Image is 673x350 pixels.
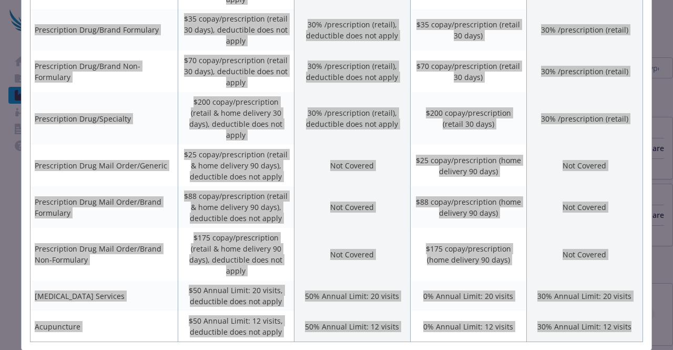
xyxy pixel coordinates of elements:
[178,186,294,228] td: $88 copay/prescription (retail & home delivery 90 days), deductible does not apply
[30,186,178,228] td: Prescription Drug Mail Order/Brand Formulary
[30,145,178,186] td: Prescription Drug Mail Order/Generic
[526,228,643,281] td: Not Covered
[30,311,178,342] td: Acupuncture
[294,228,410,281] td: Not Covered
[526,51,643,92] td: 30% /prescription (retail)
[30,281,178,311] td: [MEDICAL_DATA] Services
[294,51,410,92] td: 30% /prescription (retail), deductible does not apply
[294,9,410,51] td: 30% /prescription (retail), deductible does not apply
[410,228,526,281] td: $175 copay/prescription (home delivery 90 days)
[30,51,178,92] td: Prescription Drug/Brand Non-Formulary
[410,92,526,145] td: $200 copay/prescription (retail 30 days)
[178,92,294,145] td: $200 copay/prescription (retail & home delivery 30 days), deductible does not apply
[526,311,643,342] td: 30% Annual Limit: 12 visits
[294,311,410,342] td: 50% Annual Limit: 12 visits
[30,228,178,281] td: Prescription Drug Mail Order/Brand Non-Formulary
[526,281,643,311] td: 30% Annual Limit: 20 visits
[410,186,526,228] td: $88 copay/prescription (home delivery 90 days)
[410,281,526,311] td: 0% Annual Limit: 20 visits
[178,145,294,186] td: $25 copay/prescription (retail & home delivery 90 days), deductible does not apply
[178,281,294,311] td: $50 Annual Limit: 20 visits, deductible does not apply
[410,51,526,92] td: $70 copay/prescription (retail 30 days)
[410,145,526,186] td: $25 copay/prescription (home delivery 90 days)
[526,186,643,228] td: Not Covered
[294,281,410,311] td: 50% Annual Limit: 20 visits
[526,145,643,186] td: Not Covered
[410,9,526,51] td: $35 copay/prescription (retail 30 days)
[410,311,526,342] td: 0% Annual Limit: 12 visits
[526,92,643,145] td: 30% /prescription (retail)
[294,92,410,145] td: 30% /prescription (retail), deductible does not apply
[294,145,410,186] td: Not Covered
[178,9,294,51] td: $35 copay/prescription (retail 30 days), deductible does not apply
[178,311,294,342] td: $50 Annual Limit: 12 visits, deductible does not apply
[178,228,294,281] td: $175 copay/prescription (retail & home delivery 90 days), deductible does not apply
[30,92,178,145] td: Prescription Drug/Specialty
[30,9,178,51] td: Prescription Drug/Brand Formulary
[294,186,410,228] td: Not Covered
[178,51,294,92] td: $70 copay/prescription (retail 30 days), deductible does not apply
[526,9,643,51] td: 30% /prescription (retail)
